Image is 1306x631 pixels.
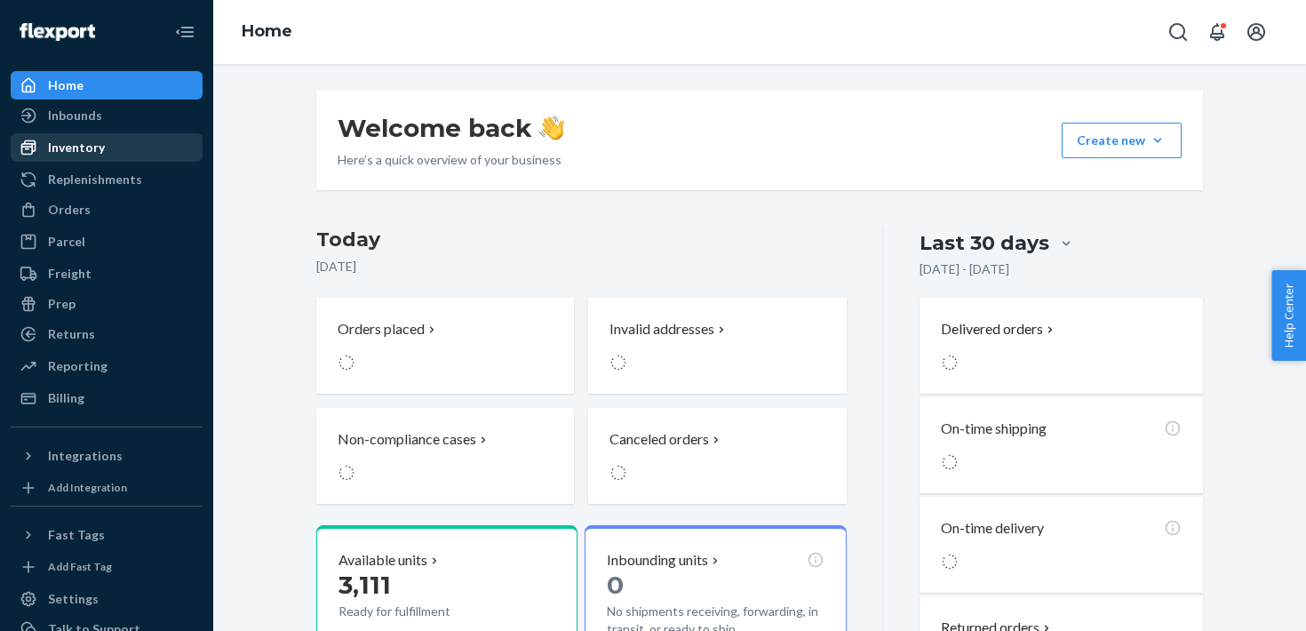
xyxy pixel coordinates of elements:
[588,298,846,394] button: Invalid addresses
[941,518,1044,539] p: On-time delivery
[48,447,123,465] div: Integrations
[1238,14,1274,50] button: Open account menu
[242,21,292,41] a: Home
[609,319,714,339] p: Invalid addresses
[11,442,203,470] button: Integrations
[48,389,84,407] div: Billing
[588,408,846,504] button: Canceled orders
[11,290,203,318] a: Prep
[11,133,203,162] a: Inventory
[338,151,564,169] p: Here’s a quick overview of your business
[338,603,503,620] p: Ready for fulfillment
[338,550,427,571] p: Available units
[1062,123,1182,158] button: Create new
[316,408,574,504] button: Non-compliance cases
[941,419,1047,439] p: On-time shipping
[609,429,709,450] p: Canceled orders
[48,559,112,574] div: Add Fast Tag
[539,116,564,140] img: hand-wave emoji
[11,384,203,412] a: Billing
[338,570,391,600] span: 3,111
[11,352,203,380] a: Reporting
[48,325,95,343] div: Returns
[48,480,127,495] div: Add Integration
[11,101,203,130] a: Inbounds
[338,429,476,450] p: Non-compliance cases
[11,228,203,256] a: Parcel
[607,550,708,571] p: Inbounding units
[11,585,203,613] a: Settings
[11,260,203,288] a: Freight
[338,319,425,339] p: Orders placed
[11,196,203,224] a: Orders
[37,12,101,28] span: Support
[1271,270,1306,361] button: Help Center
[316,298,574,394] button: Orders placed
[1199,14,1235,50] button: Open notifications
[48,201,91,219] div: Orders
[48,526,105,544] div: Fast Tags
[338,112,564,144] h1: Welcome back
[48,590,99,608] div: Settings
[607,570,624,600] span: 0
[48,76,84,94] div: Home
[48,171,142,188] div: Replenishments
[48,265,92,283] div: Freight
[48,139,105,156] div: Inventory
[167,14,203,50] button: Close Navigation
[48,357,108,375] div: Reporting
[227,6,307,58] ol: breadcrumbs
[11,521,203,549] button: Fast Tags
[48,233,85,251] div: Parcel
[941,319,1057,339] button: Delivered orders
[920,229,1049,257] div: Last 30 days
[11,320,203,348] a: Returns
[11,556,203,578] a: Add Fast Tag
[11,71,203,100] a: Home
[11,165,203,194] a: Replenishments
[11,477,203,499] a: Add Integration
[920,260,1009,278] p: [DATE] - [DATE]
[316,258,847,276] p: [DATE]
[48,295,76,313] div: Prep
[48,107,102,124] div: Inbounds
[316,226,847,254] h3: Today
[20,23,95,41] img: Flexport logo
[1160,14,1196,50] button: Open Search Box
